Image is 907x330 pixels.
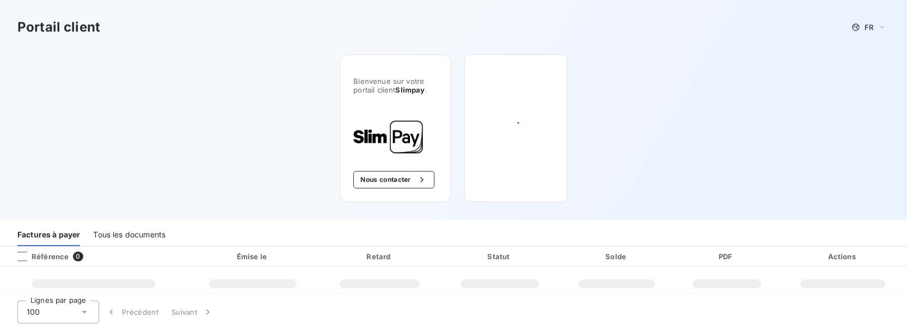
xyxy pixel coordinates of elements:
[321,251,438,262] div: Retard
[9,252,69,261] div: Référence
[27,307,40,317] span: 100
[353,171,434,188] button: Nous contacter
[165,301,220,323] button: Suivant
[677,251,776,262] div: PDF
[17,17,100,37] h3: Portail client
[443,251,557,262] div: Statut
[395,85,425,94] span: Slimpay
[353,77,438,94] span: Bienvenue sur votre portail client .
[93,223,166,246] div: Tous les documents
[561,251,672,262] div: Solde
[73,252,83,261] span: 0
[17,223,80,246] div: Factures à payer
[781,251,905,262] div: Actions
[99,301,165,323] button: Précédent
[189,251,317,262] div: Émise le
[353,120,423,154] img: Company logo
[865,23,873,32] span: FR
